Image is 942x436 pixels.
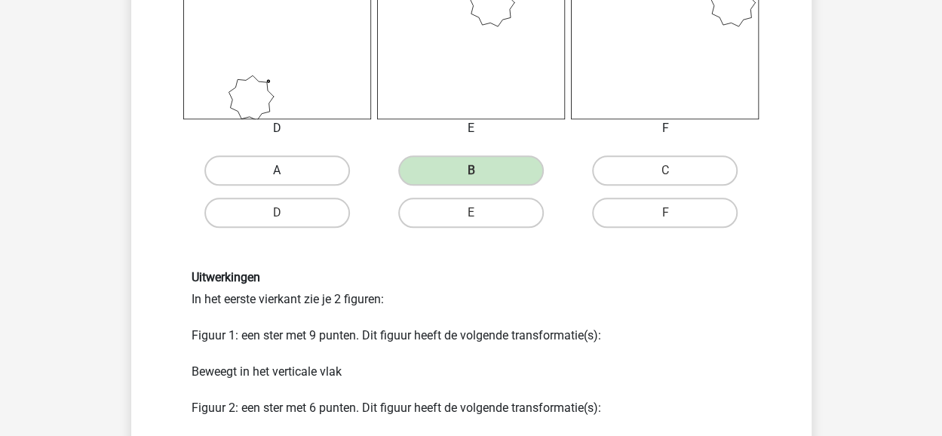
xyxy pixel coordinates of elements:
[560,119,770,137] div: F
[592,155,738,186] label: C
[398,155,544,186] label: B
[204,155,350,186] label: A
[398,198,544,228] label: E
[592,198,738,228] label: F
[172,119,382,137] div: D
[192,270,751,284] h6: Uitwerkingen
[204,198,350,228] label: D
[366,119,576,137] div: E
